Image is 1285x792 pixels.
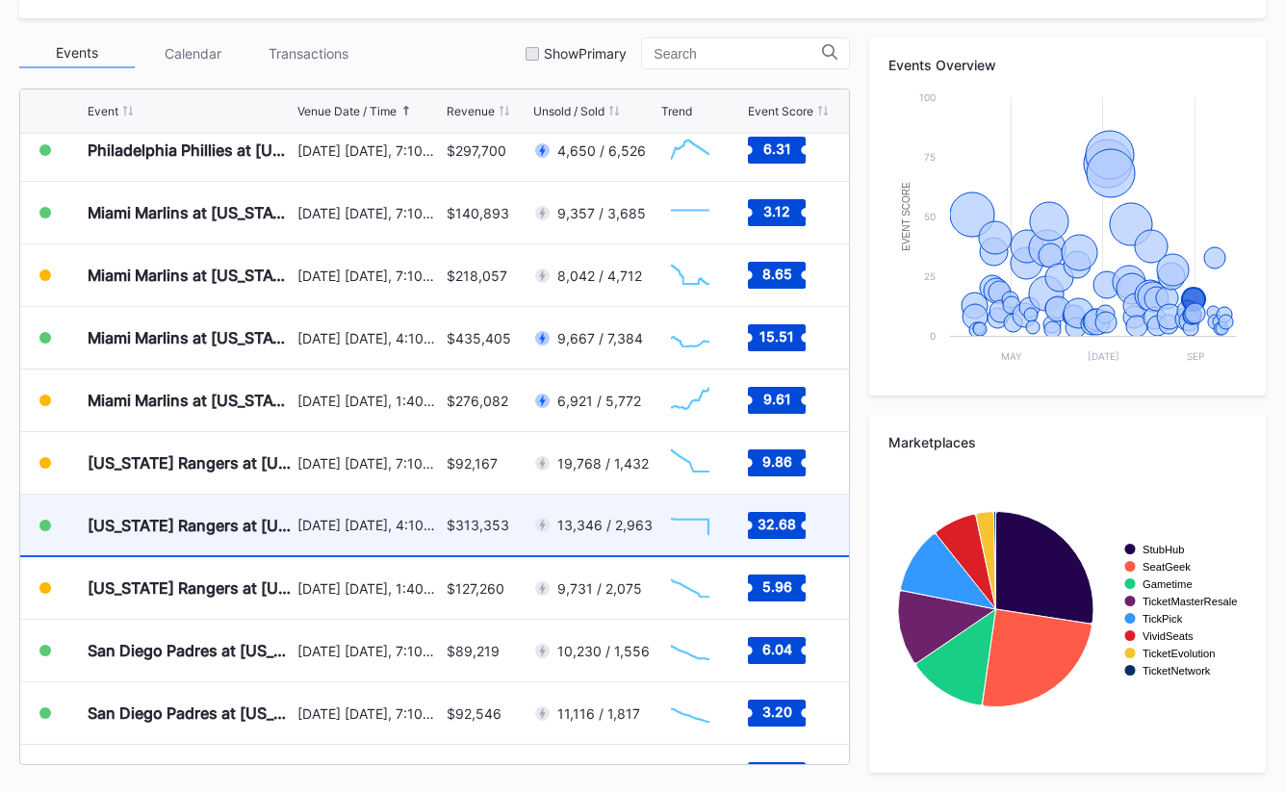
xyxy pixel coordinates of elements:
div: [US_STATE] Rangers at [US_STATE] Mets (Kids Color-In Lunchbox Giveaway) [88,578,293,598]
text: TicketEvolution [1143,648,1215,659]
svg: Chart title [661,689,719,737]
text: TicketMasterResale [1143,596,1237,607]
div: [DATE] [DATE], 7:10PM [297,643,441,659]
div: [DATE] [DATE], 7:10PM [297,705,441,722]
svg: Chart title [661,501,719,549]
div: San Diego Padres at [US_STATE] Mets [88,641,293,660]
div: 19,768 / 1,432 [557,455,649,472]
div: 9,357 / 3,685 [557,205,646,221]
input: Search [654,46,822,62]
text: VividSeats [1143,630,1194,642]
text: Gametime [1143,578,1193,590]
div: Show Primary [544,45,627,62]
div: Events Overview [888,57,1246,73]
text: May [1002,350,1023,362]
div: 9,731 / 2,075 [557,580,642,597]
div: 4,650 / 6,526 [557,142,646,159]
div: Miami Marlins at [US_STATE] Mets [88,203,293,222]
text: 6.31 [763,141,791,157]
div: $313,353 [447,517,509,533]
div: Transactions [250,38,366,68]
text: 6.04 [762,641,792,657]
text: 9.86 [762,453,792,470]
svg: Chart title [888,88,1246,376]
text: 9.61 [763,391,791,407]
div: $297,700 [447,142,506,159]
div: Philadelphia Phillies at [US_STATE] Mets [88,141,293,160]
div: [DATE] [DATE], 7:10PM [297,142,441,159]
div: $276,082 [447,393,508,409]
text: 15.51 [759,328,794,345]
svg: Chart title [661,126,719,174]
div: Event Score [748,104,813,118]
text: [DATE] [1088,350,1119,362]
div: 8,042 / 4,712 [557,268,642,284]
text: TickPick [1143,613,1183,625]
div: Revenue [447,104,495,118]
div: $89,219 [447,643,500,659]
text: 32.68 [758,515,796,531]
text: 3.12 [763,203,790,219]
text: 5.96 [762,578,792,595]
text: Event Score [901,182,912,251]
div: 11,116 / 1,817 [557,705,640,722]
div: [US_STATE] Rangers at [US_STATE] Mets [88,453,293,473]
div: [DATE] [DATE], 4:10PM [297,517,441,533]
div: [DATE] [DATE], 1:40PM [297,580,441,597]
div: Calendar [135,38,250,68]
text: SeatGeek [1143,561,1191,573]
div: Trend [661,104,692,118]
div: [DATE] [DATE], 7:10PM [297,455,441,472]
div: $92,167 [447,455,498,472]
div: 6,921 / 5,772 [557,393,641,409]
text: StubHub [1143,544,1185,555]
svg: Chart title [661,626,719,675]
text: 75 [924,151,936,163]
text: 0 [930,330,936,342]
text: 8.65 [762,266,792,282]
div: [DATE] [DATE], 7:10PM [297,268,441,284]
div: Unsold / Sold [533,104,604,118]
text: 3.20 [762,703,792,720]
svg: Chart title [661,251,719,299]
svg: Chart title [661,189,719,237]
div: San Diego Padres at [US_STATE] Mets [88,703,293,723]
svg: Chart title [661,314,719,362]
div: $127,260 [447,580,504,597]
div: [DATE] [DATE], 1:40PM [297,393,441,409]
div: Event [88,104,118,118]
div: [DATE] [DATE], 7:10PM [297,205,441,221]
text: 50 [924,211,936,222]
svg: Chart title [888,465,1246,754]
svg: Chart title [661,376,719,424]
div: 13,346 / 2,963 [557,517,653,533]
div: [DATE] [DATE], 4:10PM [297,330,441,346]
text: 100 [919,91,936,103]
text: TicketNetwork [1143,665,1211,677]
div: Miami Marlins at [US_STATE] Mets (Fireworks Night) [88,266,293,285]
div: $140,893 [447,205,509,221]
svg: Chart title [661,564,719,612]
div: $92,546 [447,705,501,722]
div: 10,230 / 1,556 [557,643,650,659]
div: Marketplaces [888,434,1246,450]
div: $218,057 [447,268,507,284]
div: [US_STATE] Rangers at [US_STATE] Mets (Mets Alumni Classic/Mrs. Met Taxicab [GEOGRAPHIC_DATA] Giv... [88,516,293,535]
div: 9,667 / 7,384 [557,330,643,346]
div: Venue Date / Time [297,104,397,118]
text: 25 [924,270,936,282]
div: Miami Marlins at [US_STATE] Mets [88,391,293,410]
svg: Chart title [661,439,719,487]
div: Events [19,38,135,68]
div: $435,405 [447,330,511,346]
text: Sep [1187,350,1204,362]
div: Miami Marlins at [US_STATE] Mets ([PERSON_NAME] Giveaway) [88,328,293,347]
